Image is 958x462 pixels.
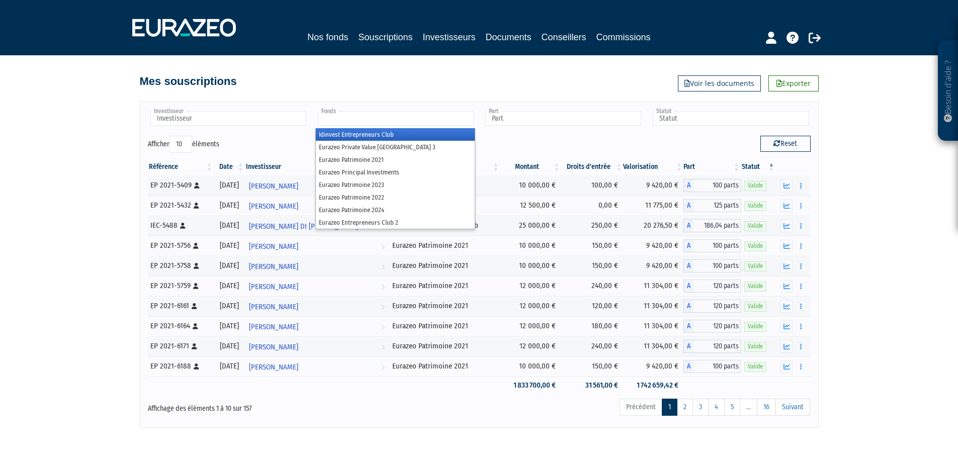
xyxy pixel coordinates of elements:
div: [DATE] [217,301,241,311]
td: 1 742 659,42 € [623,377,683,394]
div: EP 2021-5758 [150,260,210,271]
div: Eurazeo Patrimoine 2021 [392,361,496,372]
div: [DATE] [217,361,241,372]
a: [PERSON_NAME] [245,296,389,316]
span: A [683,340,693,353]
span: [PERSON_NAME] [249,257,298,276]
i: Voir l'investisseur [381,298,385,316]
i: [Français] Personne physique [193,323,198,329]
a: Commissions [596,30,651,44]
div: EP 2021-5756 [150,240,210,251]
div: A - Eurazeo Patrimoine 2021 [683,199,741,212]
div: EP 2021-6188 [150,361,210,372]
div: [DATE] [217,260,241,271]
th: Investisseur: activer pour trier la colonne par ordre croissant [245,158,389,175]
i: [Français] Personne physique [194,182,200,189]
a: [PERSON_NAME] [245,196,389,216]
th: Part: activer pour trier la colonne par ordre croissant [683,158,741,175]
td: 1 833 700,00 € [500,377,561,394]
span: [PERSON_NAME] DI [PERSON_NAME] [249,217,358,236]
div: EP 2021-5759 [150,281,210,291]
span: A [683,280,693,293]
span: 120 parts [693,320,741,333]
span: [PERSON_NAME] [249,237,298,256]
th: Droits d'entrée: activer pour trier la colonne par ordre croissant [561,158,623,175]
a: Documents [486,30,532,44]
td: 240,00 € [561,336,623,356]
h4: Mes souscriptions [140,75,237,87]
select: Afficheréléments [169,136,192,153]
td: 12 000,00 € [500,276,561,296]
i: [Français] Personne physique [180,223,186,229]
div: Eurazeo Patrimoine 2021 [392,341,496,351]
th: Référence : activer pour trier la colonne par ordre croissant [148,158,214,175]
li: Eurazeo Patrimoine 2024 [316,204,475,216]
td: 100,00 € [561,175,623,196]
a: 5 [724,399,740,416]
td: 120,00 € [561,296,623,316]
td: 250,00 € [561,216,623,236]
li: Eurazeo Patrimoine 2021 [316,153,475,166]
i: [Français] Personne physique [193,243,199,249]
div: Eurazeo Patrimoine 2021 [392,301,496,311]
span: [PERSON_NAME] [249,338,298,356]
span: [PERSON_NAME] [249,318,298,336]
span: A [683,360,693,373]
td: 150,00 € [561,236,623,256]
span: Valide [744,342,766,351]
span: Valide [744,282,766,291]
th: Valorisation: activer pour trier la colonne par ordre croissant [623,158,683,175]
span: [PERSON_NAME] [249,298,298,316]
span: Valide [744,362,766,372]
span: 100 parts [693,360,741,373]
div: A - Eurazeo Patrimoine 2021 [683,239,741,252]
p: Besoin d'aide ? [942,46,954,136]
span: Valide [744,322,766,331]
div: Eurazeo Patrimoine 2021 [392,281,496,291]
div: EP 2021-6171 [150,341,210,351]
i: Voir l'investisseur [381,358,385,377]
div: EP 2021-5409 [150,180,210,191]
li: Eurazeo Patrimoine 2023 [316,178,475,191]
div: A - Eurazeo Patrimoine 2021 [683,360,741,373]
div: A - Eurazeo Patrimoine 2021 [683,340,741,353]
a: [PERSON_NAME] [245,356,389,377]
td: 11 775,00 € [623,196,683,216]
a: 3 [692,399,709,416]
a: Exporter [768,75,819,91]
td: 11 304,00 € [623,296,683,316]
i: Voir l'investisseur [381,237,385,256]
div: A - Idinvest Entrepreneurs Club [683,219,741,232]
span: A [683,320,693,333]
a: 2 [677,399,693,416]
div: A - Eurazeo Patrimoine 2021 [683,259,741,272]
i: [Français] Personne physique [193,283,199,289]
div: Affichage des éléments 1 à 10 sur 157 [148,398,415,414]
li: Eurazeo Entrepreneurs Club 2 [316,216,475,229]
span: Valide [744,302,766,311]
span: 120 parts [693,340,741,353]
div: A - Eurazeo Patrimoine 2021 [683,320,741,333]
td: 180,00 € [561,316,623,336]
div: Eurazeo Patrimoine 2021 [392,240,496,251]
div: A - Eurazeo Patrimoine 2021 [683,280,741,293]
td: 10 000,00 € [500,175,561,196]
td: 12 500,00 € [500,196,561,216]
span: A [683,239,693,252]
i: Voir l'investisseur [381,257,385,276]
li: Eurazeo Principal Investments [316,166,475,178]
div: [DATE] [217,240,241,251]
span: A [683,259,693,272]
a: [PERSON_NAME] [245,236,389,256]
td: 25 000,00 € [500,216,561,236]
span: [PERSON_NAME] [249,197,298,216]
a: 4 [708,399,725,416]
a: Souscriptions [358,30,412,46]
span: Valide [744,261,766,271]
div: IEC-5488 [150,220,210,231]
span: 125 parts [693,199,741,212]
i: [Français] Personne physique [192,343,197,349]
td: 10 000,00 € [500,356,561,377]
td: 240,00 € [561,276,623,296]
div: [DATE] [217,281,241,291]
